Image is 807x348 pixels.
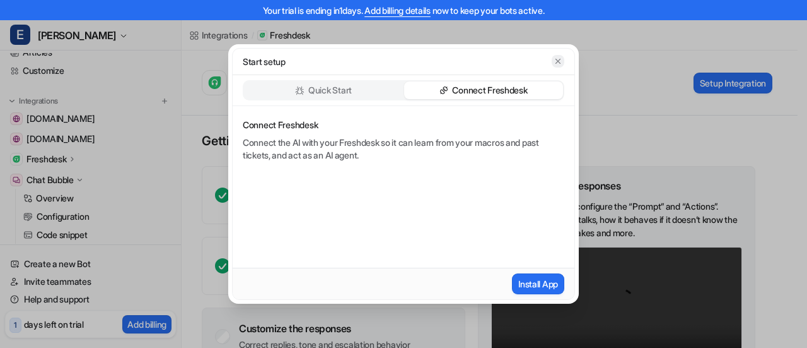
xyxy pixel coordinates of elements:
p: Connect Freshdesk [243,119,564,131]
p: Start setup [243,55,286,68]
p: Connect the AI with your Freshdesk so it can learn from your macros and past tickets, and act as ... [243,136,564,162]
p: Connect Freshdesk [452,84,527,97]
button: Install App [512,273,564,294]
p: Quick Start [308,84,352,97]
